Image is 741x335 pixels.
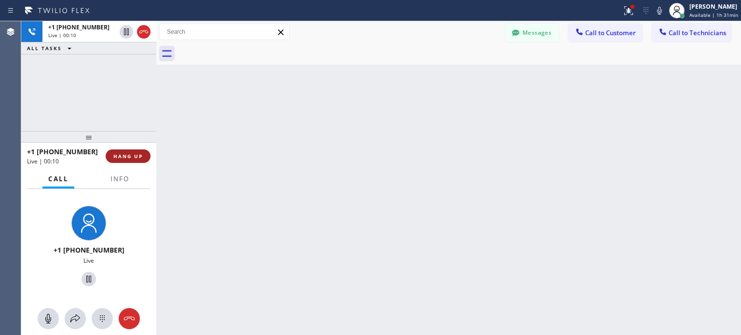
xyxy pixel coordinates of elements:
button: Open directory [65,308,86,329]
span: Live | 00:10 [27,157,59,165]
input: Search [160,24,289,40]
button: Call to Customer [568,24,642,42]
span: HANG UP [113,153,143,160]
button: Hang up [119,308,140,329]
span: +1 [PHONE_NUMBER] [54,245,124,255]
button: Call [42,170,74,188]
span: Call [48,174,69,183]
button: Hold Customer [120,25,133,39]
div: [PERSON_NAME] [689,2,738,11]
span: Live | 00:10 [48,32,76,39]
button: Hang up [137,25,151,39]
span: Available | 1h 31min [689,12,738,18]
button: Mute [653,4,666,17]
span: Call to Customer [585,28,636,37]
button: ALL TASKS [21,42,81,54]
button: Open dialpad [92,308,113,329]
button: Call to Technicians [652,24,731,42]
span: +1 [PHONE_NUMBER] [27,147,98,156]
button: HANG UP [106,149,151,163]
button: Mute [38,308,59,329]
span: Call to Technicians [669,28,726,37]
span: Live [83,256,94,265]
span: +1 [PHONE_NUMBER] [48,23,110,31]
button: Info [105,170,135,188]
span: Info [110,174,129,183]
button: Messages [506,24,559,42]
span: ALL TASKS [27,45,62,52]
button: Hold Customer [82,272,96,286]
